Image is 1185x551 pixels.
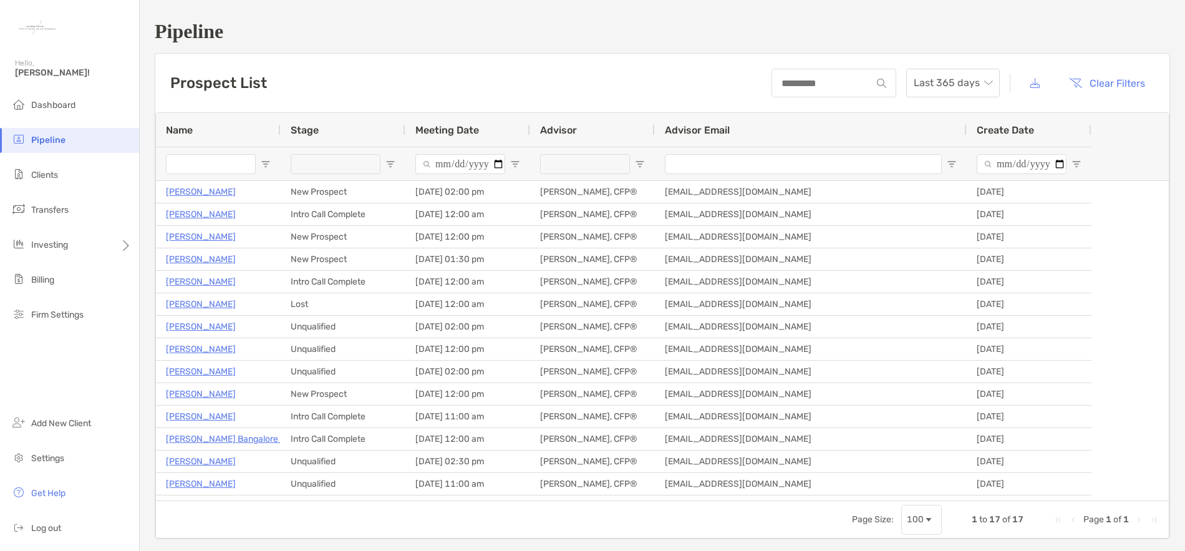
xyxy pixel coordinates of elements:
[655,316,967,338] div: [EMAIL_ADDRESS][DOMAIN_NAME]
[967,338,1091,360] div: [DATE]
[967,451,1091,472] div: [DATE]
[655,451,967,472] div: [EMAIL_ADDRESS][DOMAIN_NAME]
[15,5,60,50] img: Zoe Logo
[31,170,58,180] span: Clients
[967,181,1091,203] div: [DATE]
[281,338,405,360] div: Unqualified
[979,514,987,525] span: to
[281,406,405,427] div: Intro Call Complete
[166,274,236,290] p: [PERSON_NAME]
[31,488,65,499] span: Get Help
[415,124,479,136] span: Meeting Date
[655,383,967,405] div: [EMAIL_ADDRESS][DOMAIN_NAME]
[155,20,1170,43] h1: Pipeline
[510,159,520,169] button: Open Filter Menu
[166,229,236,245] a: [PERSON_NAME]
[281,361,405,383] div: Unqualified
[405,361,530,383] div: [DATE] 02:00 pm
[530,451,655,472] div: [PERSON_NAME], CFP®
[665,154,942,174] input: Advisor Email Filter Input
[261,159,271,169] button: Open Filter Menu
[1002,514,1010,525] span: of
[385,159,395,169] button: Open Filter Menu
[655,226,967,248] div: [EMAIL_ADDRESS][DOMAIN_NAME]
[967,226,1091,248] div: [DATE]
[530,316,655,338] div: [PERSON_NAME], CFP®
[405,181,530,203] div: [DATE] 02:00 pm
[530,495,655,517] div: [PERSON_NAME], CFP®
[530,473,655,495] div: [PERSON_NAME], CFP®
[166,499,236,514] a: [PERSON_NAME]
[281,451,405,472] div: Unqualified
[967,316,1091,338] div: [DATE]
[405,338,530,360] div: [DATE] 12:00 pm
[166,319,236,334] a: [PERSON_NAME]
[281,181,405,203] div: New Prospect
[967,248,1091,270] div: [DATE]
[877,79,886,88] img: input icon
[405,226,530,248] div: [DATE] 12:00 pm
[967,271,1091,293] div: [DATE]
[281,316,405,338] div: Unqualified
[31,453,64,464] span: Settings
[530,338,655,360] div: [PERSON_NAME], CFP®
[291,124,319,136] span: Stage
[281,293,405,315] div: Lost
[1123,514,1129,525] span: 1
[31,205,69,215] span: Transfers
[31,100,75,110] span: Dashboard
[655,338,967,360] div: [EMAIL_ADDRESS][DOMAIN_NAME]
[655,271,967,293] div: [EMAIL_ADDRESS][DOMAIN_NAME]
[1083,514,1104,525] span: Page
[31,523,61,534] span: Log out
[530,428,655,450] div: [PERSON_NAME], CFP®
[11,450,26,465] img: settings icon
[967,361,1091,383] div: [DATE]
[405,406,530,427] div: [DATE] 11:00 am
[11,485,26,500] img: get-help icon
[166,431,350,447] a: [PERSON_NAME] Bangalore [PERSON_NAME]
[405,203,530,225] div: [DATE] 12:00 am
[405,293,530,315] div: [DATE] 12:00 am
[281,203,405,225] div: Intro Call Complete
[281,248,405,270] div: New Prospect
[11,306,26,321] img: firm-settings icon
[405,383,530,405] div: [DATE] 12:00 pm
[530,203,655,225] div: [PERSON_NAME], CFP®
[989,514,1000,525] span: 17
[281,473,405,495] div: Unqualified
[166,341,236,357] a: [PERSON_NAME]
[415,154,505,174] input: Meeting Date Filter Input
[1113,514,1121,525] span: of
[1012,514,1023,525] span: 17
[967,495,1091,517] div: [DATE]
[655,181,967,203] div: [EMAIL_ADDRESS][DOMAIN_NAME]
[967,428,1091,450] div: [DATE]
[655,361,967,383] div: [EMAIL_ADDRESS][DOMAIN_NAME]
[947,159,957,169] button: Open Filter Menu
[166,364,236,379] p: [PERSON_NAME]
[281,495,405,517] div: Client
[166,454,236,469] a: [PERSON_NAME]
[166,476,236,492] a: [PERSON_NAME]
[166,409,236,424] a: [PERSON_NAME]
[166,296,236,312] p: [PERSON_NAME]
[967,383,1091,405] div: [DATE]
[166,386,236,402] a: [PERSON_NAME]
[281,226,405,248] div: New Prospect
[281,271,405,293] div: Intro Call Complete
[166,124,193,136] span: Name
[166,154,256,174] input: Name Filter Input
[166,207,236,222] a: [PERSON_NAME]
[655,473,967,495] div: [EMAIL_ADDRESS][DOMAIN_NAME]
[530,271,655,293] div: [PERSON_NAME], CFP®
[530,361,655,383] div: [PERSON_NAME], CFP®
[281,383,405,405] div: New Prospect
